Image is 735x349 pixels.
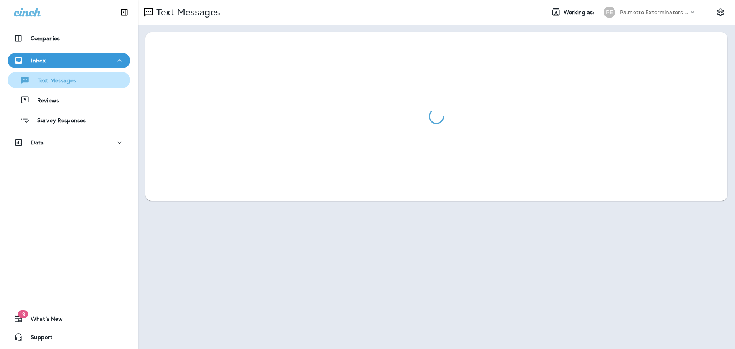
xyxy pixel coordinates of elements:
p: Reviews [29,97,59,105]
button: Support [8,329,130,345]
button: Collapse Sidebar [114,5,135,20]
p: Survey Responses [29,117,86,125]
button: Survey Responses [8,112,130,128]
span: Support [23,334,52,343]
p: Text Messages [153,7,220,18]
button: Settings [714,5,727,19]
p: Palmetto Exterminators LLC [620,9,689,15]
button: Data [8,135,130,150]
p: Inbox [31,57,46,64]
p: Data [31,139,44,146]
p: Text Messages [30,77,76,85]
button: 19What's New [8,311,130,326]
span: Working as: [563,9,596,16]
span: 19 [18,310,28,318]
button: Text Messages [8,72,130,88]
span: What's New [23,316,63,325]
button: Companies [8,31,130,46]
div: PE [604,7,615,18]
button: Inbox [8,53,130,68]
button: Reviews [8,92,130,108]
p: Companies [31,35,60,41]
